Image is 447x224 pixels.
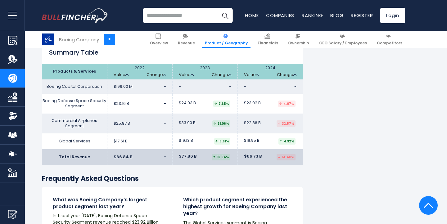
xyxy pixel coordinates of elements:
[104,34,115,45] a: +
[212,154,230,160] div: 16.64%
[244,101,261,106] span: $23.92 B
[285,31,312,48] a: Ownership
[302,12,323,19] a: Ranking
[258,41,278,46] span: Financials
[179,72,194,78] a: Value
[278,101,296,107] div: 4.07%
[179,84,181,89] span: -
[114,155,132,160] span: $66.84 B
[107,64,172,79] th: 2022
[266,12,294,19] a: Companies
[277,72,296,78] a: Change
[288,41,309,46] span: Ownership
[114,121,130,126] span: $25.87 B
[164,120,166,126] span: -
[316,31,370,48] a: CEO Salary / Employees
[212,72,231,78] a: Change
[213,101,230,107] div: 7.65%
[255,31,281,48] a: Financials
[374,31,405,48] a: Competitors
[42,133,107,149] td: Global Services
[42,8,109,23] img: bullfincher logo
[164,83,166,89] span: -
[147,72,166,78] a: Change
[205,41,248,46] span: Product / Geography
[59,36,99,43] div: Boeing Company
[244,154,262,159] span: $66.73 B
[114,101,129,106] span: $23.16 B
[277,120,296,127] div: 32.57%
[178,41,195,46] span: Revenue
[202,31,251,48] a: Product / Geography
[214,138,230,145] div: 8.61%
[164,154,166,160] span: -
[179,138,193,143] span: $19.13 B
[278,138,296,145] div: 4.32%
[8,111,17,121] img: Ownership
[147,31,171,48] a: Overview
[42,114,107,133] td: Commercial Airplanes Segment
[245,12,259,19] a: Home
[114,139,128,144] span: $17.61 B
[380,8,405,23] a: Login
[179,154,196,159] span: $77.96 B
[114,84,133,89] span: $199.00 M
[277,154,296,160] div: 14.40%
[351,12,373,19] a: Register
[244,138,260,143] span: $19.95 B
[212,120,230,127] div: 31.06%
[377,41,402,46] span: Competitors
[183,196,292,217] h4: Which product segment experienced the highest growth for Boeing Company last year?
[53,196,161,210] h4: What was Boeing Company's largest product segment last year?
[319,41,367,46] span: CEO Salary / Employees
[42,34,54,45] img: BA logo
[164,101,166,106] span: -
[244,84,246,89] span: -
[244,72,259,78] a: Value
[42,64,107,79] th: Products & Services
[172,64,237,79] th: 2023
[42,8,109,23] a: Go to homepage
[330,12,343,19] a: Blog
[217,8,233,23] button: Search
[179,120,196,126] span: $33.90 B
[294,83,296,89] span: -
[179,101,196,106] span: $24.93 B
[164,138,166,144] span: -
[42,94,107,114] td: Boeing Defense Space Security Segment
[42,48,303,57] h2: Summary Table
[42,174,303,183] h3: Frequently Asked Questions
[150,41,168,46] span: Overview
[42,149,107,165] td: Total Revenue
[175,31,198,48] a: Revenue
[244,120,261,126] span: $22.86 B
[114,72,129,78] a: Value
[229,83,231,89] span: -
[42,79,107,94] td: Boeing Capital Corporation
[237,64,303,79] th: 2024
